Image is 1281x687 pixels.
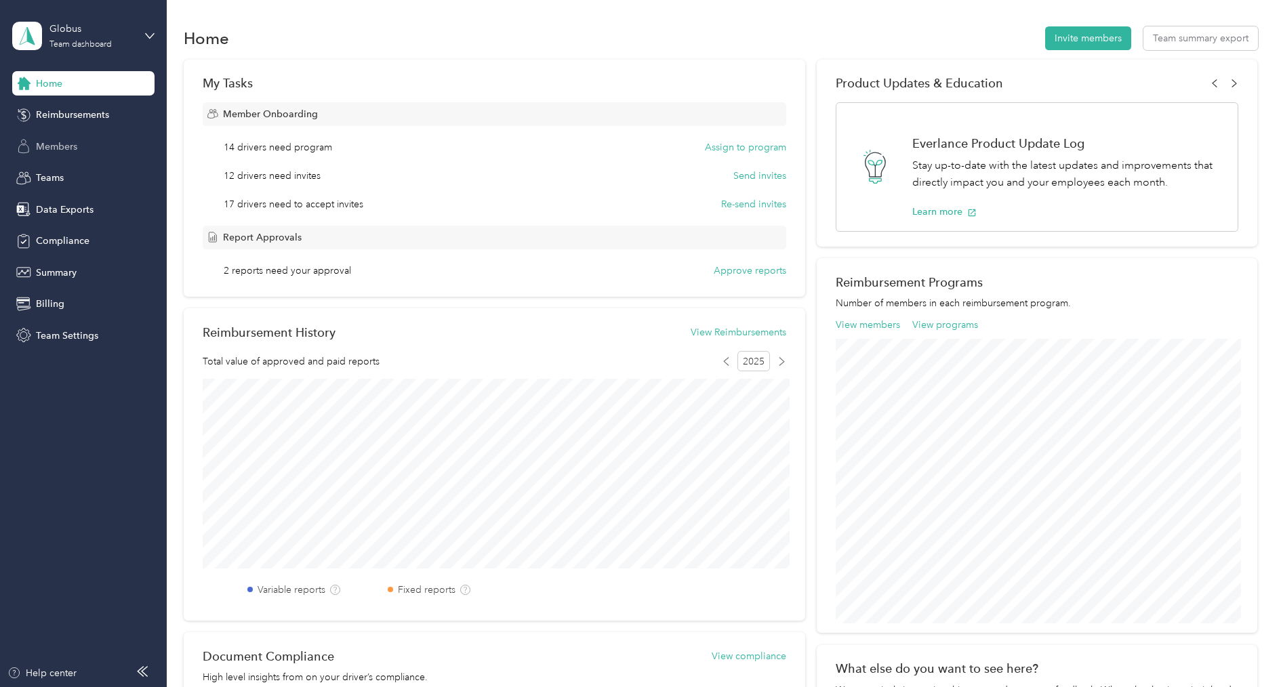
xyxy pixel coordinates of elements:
[36,266,77,280] span: Summary
[836,296,1238,310] p: Number of members in each reimbursement program.
[36,108,109,122] span: Reimbursements
[733,169,786,183] button: Send invites
[258,583,325,597] label: Variable reports
[36,297,64,311] span: Billing
[705,140,786,154] button: Assign to program
[836,76,1003,90] span: Product Updates & Education
[203,649,334,663] h2: Document Compliance
[203,670,786,684] p: High level insights from on your driver’s compliance.
[36,171,64,185] span: Teams
[203,354,380,369] span: Total value of approved and paid reports
[36,329,98,343] span: Team Settings
[912,136,1223,150] h1: Everlance Product Update Log
[721,197,786,211] button: Re-send invites
[224,264,351,278] span: 2 reports need your approval
[836,661,1238,675] div: What else do you want to see here?
[223,107,318,121] span: Member Onboarding
[1143,26,1258,50] button: Team summary export
[1205,611,1281,687] iframe: Everlance-gr Chat Button Frame
[912,157,1223,190] p: Stay up-to-date with the latest updates and improvements that directly impact you and your employ...
[224,197,363,211] span: 17 drivers need to accept invites
[737,351,770,371] span: 2025
[224,140,332,154] span: 14 drivers need program
[36,77,62,91] span: Home
[836,275,1238,289] h2: Reimbursement Programs
[398,583,455,597] label: Fixed reports
[49,41,112,49] div: Team dashboard
[691,325,786,339] button: View Reimbursements
[223,230,302,245] span: Report Approvals
[1045,26,1131,50] button: Invite members
[714,264,786,278] button: Approve reports
[49,22,134,36] div: Globus
[36,140,77,154] span: Members
[36,203,94,217] span: Data Exports
[203,76,786,90] div: My Tasks
[224,169,321,183] span: 12 drivers need invites
[36,234,89,248] span: Compliance
[712,649,786,663] button: View compliance
[184,31,229,45] h1: Home
[203,325,335,339] h2: Reimbursement History
[912,205,977,219] button: Learn more
[836,318,900,332] button: View members
[7,666,77,680] button: Help center
[912,318,978,332] button: View programs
